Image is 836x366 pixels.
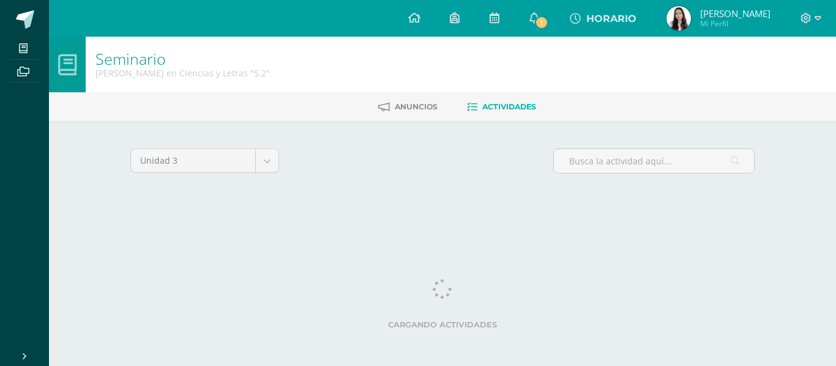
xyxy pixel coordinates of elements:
label: Cargando actividades [130,320,755,329]
a: Unidad 3 [131,149,278,172]
a: Actividades [467,97,536,117]
span: Actividades [482,102,536,111]
span: 1 [534,16,548,29]
a: Seminario [95,48,166,69]
span: HORARIO [586,13,636,24]
img: 2b32b25e3f4ab7c9469eee448578a84f.png [666,6,691,31]
a: Anuncios [378,97,438,117]
h1: Seminario [95,50,270,67]
span: Anuncios [395,102,438,111]
input: Busca la actividad aquí... [554,149,754,173]
span: Mi Perfil [700,18,771,29]
span: Unidad 3 [140,149,246,172]
span: [PERSON_NAME] [700,7,771,20]
div: Quinto Bachillerato en Ciencias y Letras '5.2' [95,67,270,79]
